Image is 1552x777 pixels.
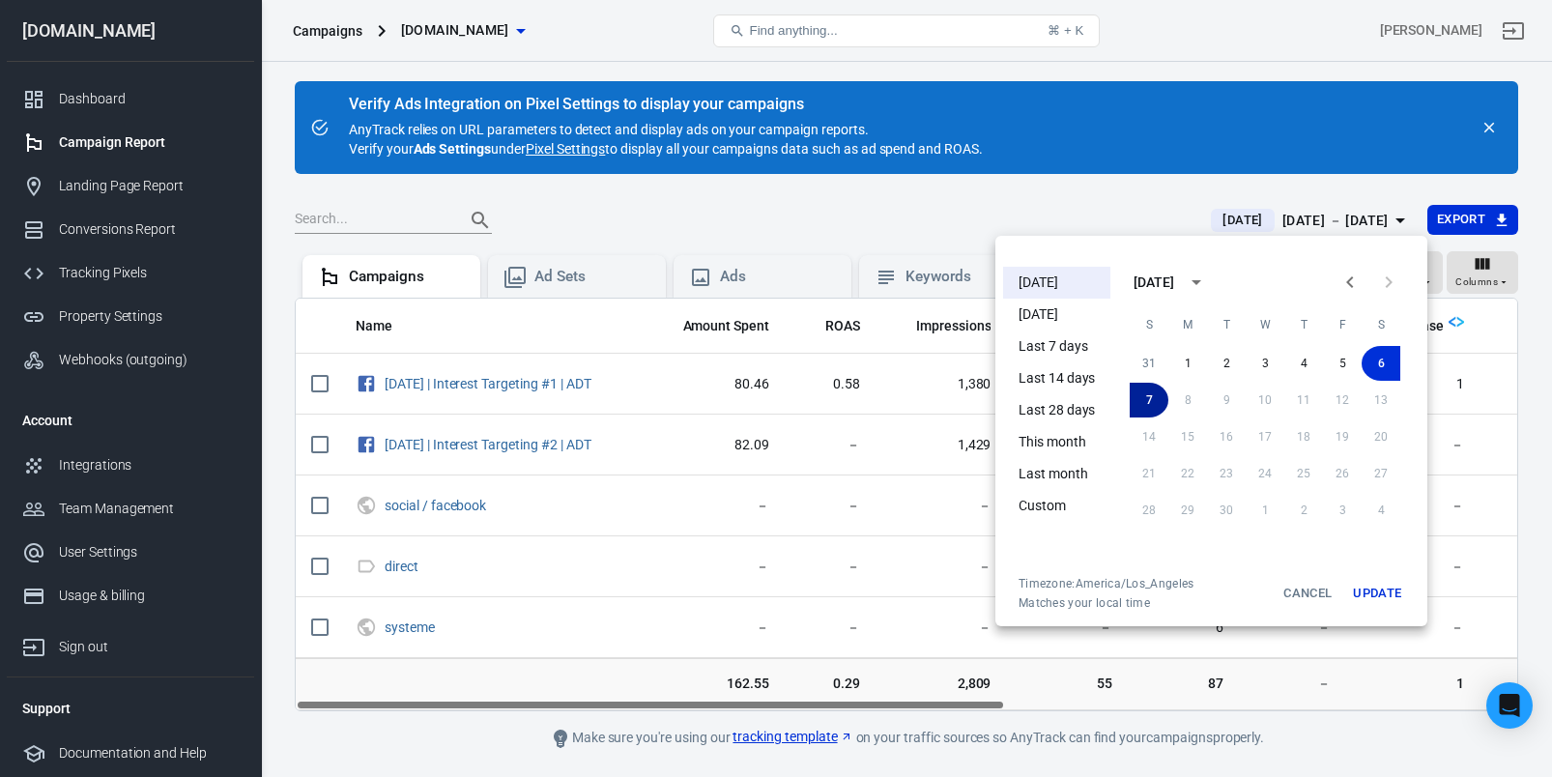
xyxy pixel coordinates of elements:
button: Update [1346,576,1408,611]
button: calendar view is open, switch to year view [1180,266,1213,299]
button: 2 [1207,346,1246,381]
li: This month [1003,426,1110,458]
button: Previous month [1331,263,1369,302]
button: 4 [1284,346,1323,381]
span: Thursday [1286,305,1321,344]
li: Last 7 days [1003,331,1110,362]
div: Timezone: America/Los_Angeles [1019,576,1193,591]
div: [DATE] [1134,273,1174,293]
span: Wednesday [1248,305,1282,344]
li: Custom [1003,490,1110,522]
span: Matches your local time [1019,595,1193,611]
button: 1 [1168,346,1207,381]
li: Last 14 days [1003,362,1110,394]
li: Last 28 days [1003,394,1110,426]
div: Open Intercom Messenger [1486,682,1533,729]
span: Saturday [1364,305,1398,344]
span: Sunday [1132,305,1166,344]
span: Tuesday [1209,305,1244,344]
span: Monday [1170,305,1205,344]
button: 3 [1246,346,1284,381]
button: 6 [1362,346,1400,381]
li: [DATE] [1003,299,1110,331]
button: Cancel [1277,576,1338,611]
li: [DATE] [1003,267,1110,299]
li: Last month [1003,458,1110,490]
button: 31 [1130,346,1168,381]
span: Friday [1325,305,1360,344]
button: 7 [1130,383,1168,417]
button: 5 [1323,346,1362,381]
